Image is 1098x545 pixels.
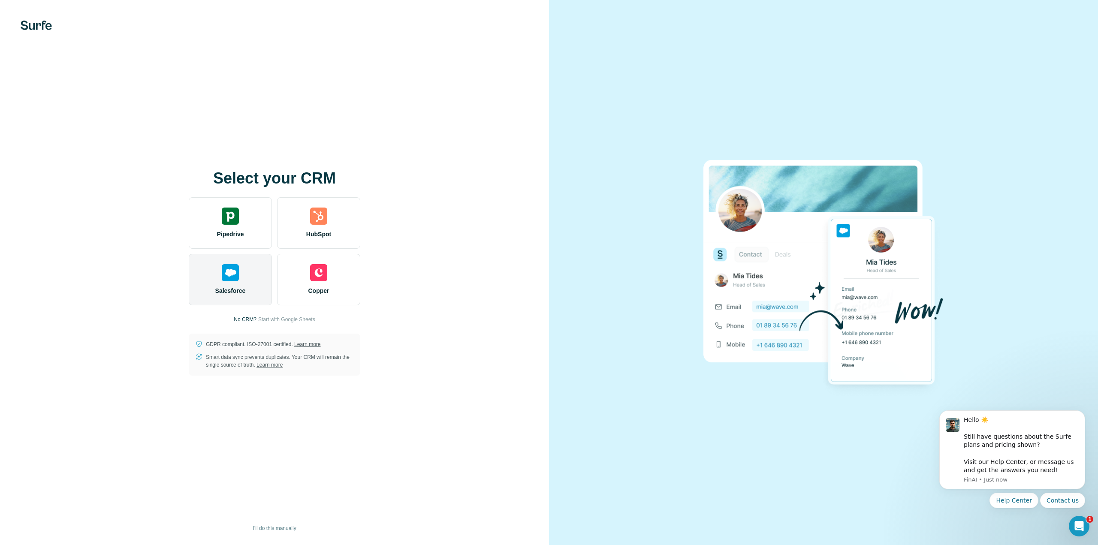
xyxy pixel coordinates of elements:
[253,524,296,532] span: I’ll do this manually
[308,286,329,295] span: Copper
[189,170,360,187] h1: Select your CRM
[215,286,246,295] span: Salesforce
[247,522,302,535] button: I’ll do this manually
[217,230,244,238] span: Pipedrive
[21,21,52,30] img: Surfe's logo
[703,145,944,400] img: SALESFORCE image
[1086,516,1093,523] span: 1
[258,316,315,323] button: Start with Google Sheets
[310,264,327,281] img: copper's logo
[256,362,283,368] a: Learn more
[1069,516,1089,536] iframe: Intercom live chat
[222,264,239,281] img: salesforce's logo
[294,341,320,347] a: Learn more
[206,340,320,348] p: GDPR compliant. ISO-27001 certified.
[206,353,353,369] p: Smart data sync prevents duplicates. Your CRM will remain the single source of truth.
[306,230,331,238] span: HubSpot
[222,208,239,225] img: pipedrive's logo
[234,316,256,323] p: No CRM?
[310,208,327,225] img: hubspot's logo
[926,382,1098,522] iframe: Intercom notifications message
